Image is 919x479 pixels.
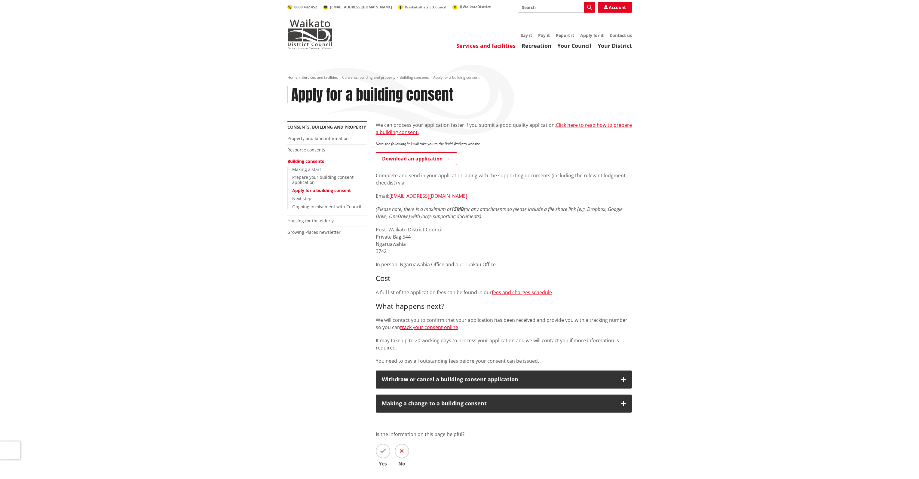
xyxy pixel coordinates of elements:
[556,32,574,38] a: Report it
[557,42,592,49] a: Your Council
[376,461,390,466] span: Yes
[376,122,632,136] a: Click here to read how to prepare a building consent.
[400,75,429,80] a: Building consents
[376,274,632,283] h3: Cost
[342,75,395,80] a: Consents, building and property
[291,86,453,104] h1: Apply for a building consent
[456,42,516,49] a: Services and facilities
[302,75,338,80] a: Services and facilities
[287,229,341,235] a: Growing Places newsletter
[459,4,491,9] span: @WaikatoDistrict
[287,124,366,130] a: Consents, building and property
[292,204,361,209] a: Ongoing involvement with Council
[287,218,334,224] a: Housing for the elderly
[492,289,552,296] a: fees and charges schedule
[518,2,595,13] input: Search input
[287,75,298,80] a: Home
[376,289,632,296] p: A full list of the application fees can be found in our .
[451,206,464,212] strong: 15MB
[376,121,632,136] p: We can process your application faster if you submit a good quality application.
[287,5,317,10] a: 0800 492 452
[521,32,532,38] a: Say it
[376,261,632,268] p: In person: Ngaruawahia Office and our Tuakau Office
[538,32,550,38] a: Pay it
[389,193,467,199] a: [EMAIL_ADDRESS][DOMAIN_NAME]
[433,75,479,80] span: Apply for a building consent
[376,152,457,165] a: Download an application
[376,357,632,365] p: You need to pay all outstanding fees before your consent can be issued.
[398,5,446,10] a: WaikatoDistrictCouncil
[598,2,632,13] a: Account
[287,158,324,164] a: Building consents
[376,141,481,146] em: Note: the following link will take you to the Build Waikato website.
[376,172,632,186] p: Complete and send in your application along with the supporting documents (including the relevant...
[292,166,321,172] a: Making a start
[376,192,632,200] p: Email:
[376,226,632,255] p: Post: Waikato District Council Private Bag 544 Ngaruawahia 3742
[376,206,623,220] em: (Please note, there is a maximum of for any attachments so please include a file share link (e.g....
[376,395,632,413] button: Making a change to a building consent
[323,5,392,10] a: [EMAIL_ADDRESS][DOMAIN_NAME]
[294,5,317,10] span: 0800 492 452
[376,302,632,311] h3: What happens next?
[292,174,354,185] a: Prepare your building consent application
[376,431,632,438] p: Is the information on this page helpful?
[287,136,349,141] a: Property and land information
[382,377,615,383] div: Withdraw or cancel a building consent application
[376,337,632,351] p: It may take up to 20 working days to process your application and we will contact you if more inf...
[287,75,632,80] nav: breadcrumb
[598,42,632,49] a: Your District
[610,32,632,38] a: Contact us
[292,188,351,193] a: Apply for a building consent
[522,42,551,49] a: Recreation
[400,324,458,331] a: track your consent online
[405,5,446,10] span: WaikatoDistrictCouncil
[580,32,604,38] a: Apply for it
[382,401,615,407] div: Making a change to a building consent
[376,316,632,331] p: We will contact you to confirm that your application has been received and provide you with a tra...
[452,4,491,9] a: @WaikatoDistrict
[287,19,332,49] img: Waikato District Council - Te Kaunihera aa Takiwaa o Waikato
[395,461,409,466] span: No
[292,196,314,201] a: Next steps
[376,371,632,389] button: Withdraw or cancel a building consent application
[287,147,325,153] a: Resource consents
[330,5,392,10] span: [EMAIL_ADDRESS][DOMAIN_NAME]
